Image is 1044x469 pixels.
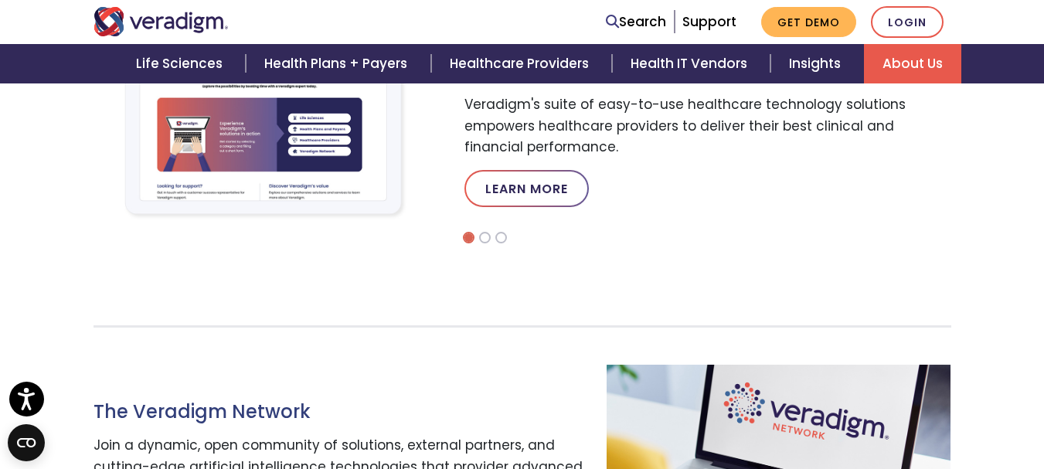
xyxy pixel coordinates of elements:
a: Learn More [464,170,589,207]
button: Open CMP widget [8,424,45,461]
a: About Us [864,44,961,83]
a: Insights [770,44,864,83]
a: Search [606,12,666,32]
h3: The Veradigm Network [94,401,584,423]
a: Get Demo [761,7,856,37]
a: Healthcare Providers [431,44,612,83]
img: Veradigm logo [94,7,229,36]
p: Veradigm's suite of easy-to-use healthcare technology solutions empowers healthcare providers to ... [464,94,951,158]
a: Health IT Vendors [612,44,770,83]
a: Health Plans + Payers [246,44,430,83]
a: Login [871,6,944,38]
a: Life Sciences [117,44,246,83]
a: Support [682,12,736,31]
